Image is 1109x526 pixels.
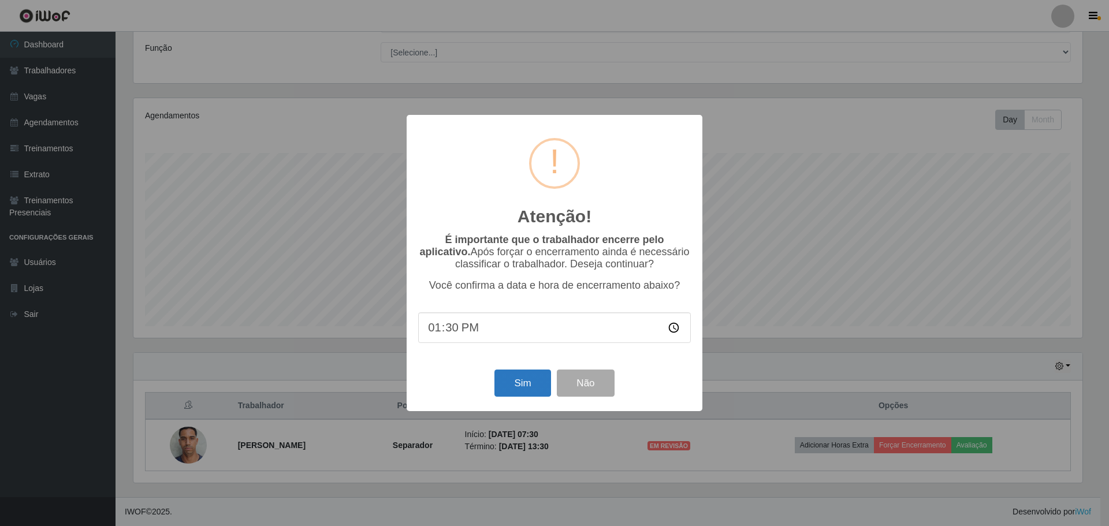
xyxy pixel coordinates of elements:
button: Sim [494,370,550,397]
button: Não [557,370,614,397]
b: É importante que o trabalhador encerre pelo aplicativo. [419,234,664,258]
p: Você confirma a data e hora de encerramento abaixo? [418,279,691,292]
p: Após forçar o encerramento ainda é necessário classificar o trabalhador. Deseja continuar? [418,234,691,270]
h2: Atenção! [518,206,591,227]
